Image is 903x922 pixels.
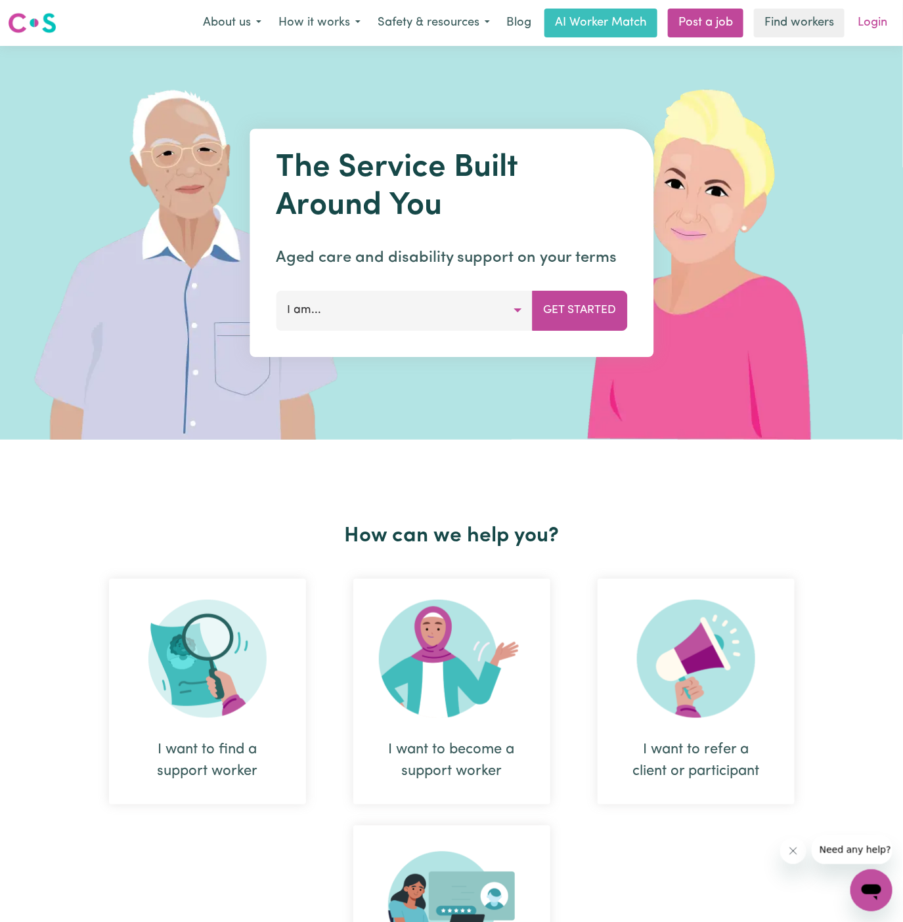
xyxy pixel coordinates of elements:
[780,838,806,864] iframe: Close message
[8,8,56,38] a: Careseekers logo
[850,870,892,912] iframe: Button to launch messaging window
[498,9,539,37] a: Blog
[668,9,743,37] a: Post a job
[276,246,627,270] p: Aged care and disability support on your terms
[629,739,763,782] div: I want to refer a client or participant
[141,739,275,782] div: I want to find a support worker
[148,600,267,718] img: Search
[369,9,498,37] button: Safety & resources
[385,739,519,782] div: I want to become a support worker
[276,291,533,330] button: I am...
[353,579,550,805] div: I want to become a support worker
[109,579,306,805] div: I want to find a support worker
[637,600,755,718] img: Refer
[85,524,818,549] h2: How can we help you?
[598,579,795,805] div: I want to refer a client or participant
[8,11,56,35] img: Careseekers logo
[379,600,525,718] img: Become Worker
[812,835,892,864] iframe: Message from company
[270,9,369,37] button: How it works
[276,150,627,225] h1: The Service Built Around You
[850,9,895,37] a: Login
[532,291,627,330] button: Get Started
[194,9,270,37] button: About us
[754,9,845,37] a: Find workers
[544,9,657,37] a: AI Worker Match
